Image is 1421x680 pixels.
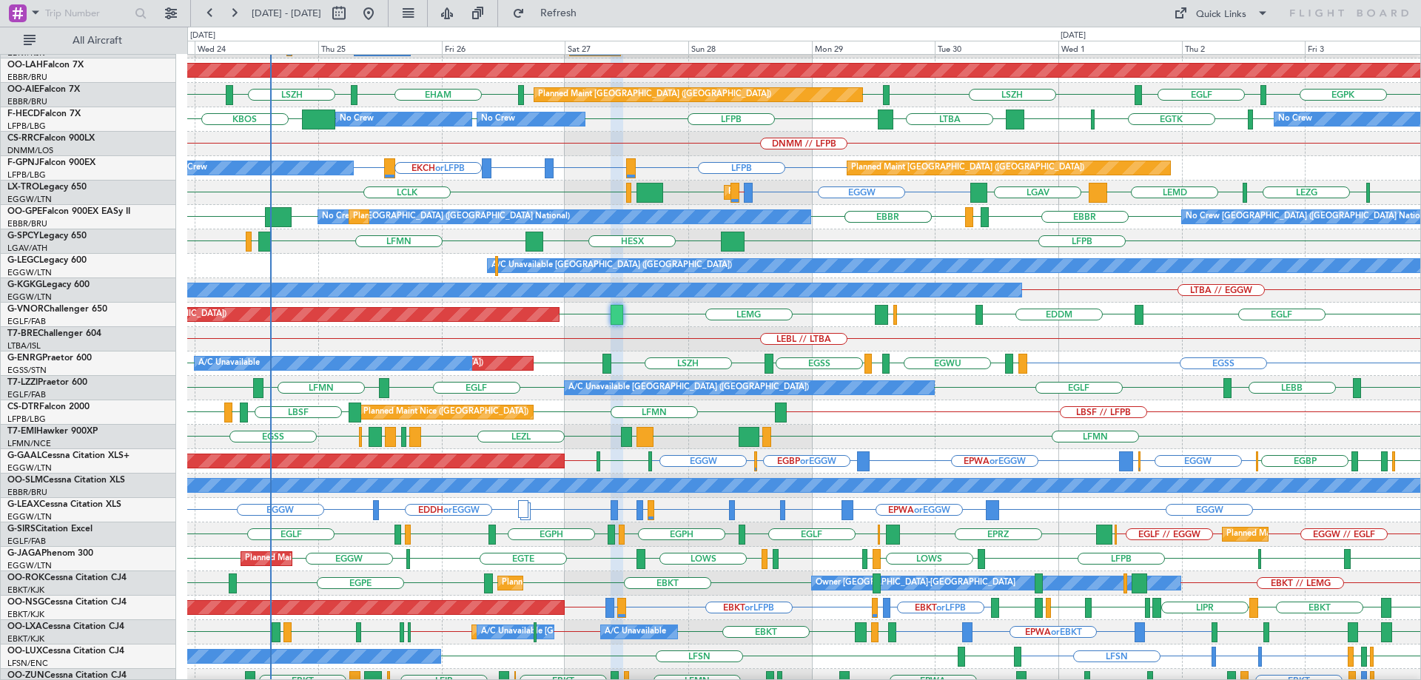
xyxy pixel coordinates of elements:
[7,451,41,460] span: G-GAAL
[7,134,95,143] a: CS-RRCFalcon 900LX
[538,84,771,106] div: Planned Maint [GEOGRAPHIC_DATA] ([GEOGRAPHIC_DATA])
[7,292,52,303] a: EGGW/LTN
[7,500,39,509] span: G-LEAX
[7,476,43,485] span: OO-SLM
[7,427,36,436] span: T7-EMI
[7,207,42,216] span: OO-GPE
[7,256,87,265] a: G-LEGCLegacy 600
[7,280,90,289] a: G-KGKGLegacy 600
[7,500,121,509] a: G-LEAXCessna Citation XLS
[7,232,87,240] a: G-SPCYLegacy 650
[7,525,36,533] span: G-SIRS
[7,378,38,387] span: T7-LZZI
[7,378,87,387] a: T7-LZZIPraetor 600
[7,403,39,411] span: CS-DTR
[16,29,161,53] button: All Aircraft
[7,573,127,582] a: OO-ROKCessna Citation CJ4
[198,352,260,374] div: A/C Unavailable
[7,85,39,94] span: OO-AIE
[505,1,594,25] button: Refresh
[7,573,44,582] span: OO-ROK
[7,121,46,132] a: LFPB/LBG
[7,183,87,192] a: LX-TROLegacy 650
[195,41,318,54] div: Wed 24
[7,622,42,631] span: OO-LXA
[7,609,44,620] a: EBKT/KJK
[7,354,92,363] a: G-ENRGPraetor 600
[7,158,39,167] span: F-GPNJ
[7,316,46,327] a: EGLF/FAB
[7,598,44,607] span: OO-NSG
[45,2,130,24] input: Trip Number
[7,476,125,485] a: OO-SLMCessna Citation XLS
[565,41,688,54] div: Sat 27
[7,658,48,669] a: LFSN/ENC
[7,110,40,118] span: F-HECD
[442,41,565,54] div: Fri 26
[7,414,46,425] a: LFPB/LBG
[816,572,1015,594] div: Owner [GEOGRAPHIC_DATA]-[GEOGRAPHIC_DATA]
[7,549,93,558] a: G-JAGAPhenom 300
[322,206,570,228] div: No Crew [GEOGRAPHIC_DATA] ([GEOGRAPHIC_DATA] National)
[7,194,52,205] a: EGGW/LTN
[688,41,812,54] div: Sun 28
[7,647,42,656] span: OO-LUX
[7,633,44,644] a: EBKT/KJK
[7,536,46,547] a: EGLF/FAB
[7,525,93,533] a: G-SIRSCitation Excel
[245,548,478,570] div: Planned Maint [GEOGRAPHIC_DATA] ([GEOGRAPHIC_DATA])
[7,305,107,314] a: G-VNORChallenger 650
[491,255,732,277] div: A/C Unavailable [GEOGRAPHIC_DATA] ([GEOGRAPHIC_DATA])
[190,30,215,42] div: [DATE]
[7,622,124,631] a: OO-LXACessna Citation CJ4
[935,41,1058,54] div: Tue 30
[7,354,42,363] span: G-ENRG
[7,232,39,240] span: G-SPCY
[568,377,809,399] div: A/C Unavailable [GEOGRAPHIC_DATA] ([GEOGRAPHIC_DATA])
[7,110,81,118] a: F-HECDFalcon 7X
[7,280,42,289] span: G-KGKG
[7,598,127,607] a: OO-NSGCessna Citation CJ4
[7,340,41,351] a: LTBA/ISL
[7,134,39,143] span: CS-RRC
[481,108,515,130] div: No Crew
[7,403,90,411] a: CS-DTRFalcon 2000
[502,572,674,594] div: Planned Maint Kortrijk-[GEOGRAPHIC_DATA]
[1182,41,1306,54] div: Thu 2
[7,61,43,70] span: OO-LAH
[7,183,39,192] span: LX-TRO
[353,206,621,228] div: Planned Maint [GEOGRAPHIC_DATA] ([GEOGRAPHIC_DATA] National)
[7,305,44,314] span: G-VNOR
[605,621,666,643] div: A/C Unavailable
[173,157,207,179] div: No Crew
[7,487,47,498] a: EBBR/BRU
[7,218,47,229] a: EBBR/BRU
[7,243,47,254] a: LGAV/ATH
[7,451,130,460] a: G-GAALCessna Citation XLS+
[7,511,52,522] a: EGGW/LTN
[7,671,127,680] a: OO-ZUNCessna Citation CJ4
[481,621,756,643] div: A/C Unavailable [GEOGRAPHIC_DATA] ([GEOGRAPHIC_DATA] National)
[7,389,46,400] a: EGLF/FAB
[7,427,98,436] a: T7-EMIHawker 900XP
[7,158,95,167] a: F-GPNJFalcon 900EX
[7,462,52,474] a: EGGW/LTN
[7,267,52,278] a: EGGW/LTN
[363,401,528,423] div: Planned Maint Nice ([GEOGRAPHIC_DATA])
[1058,41,1182,54] div: Wed 1
[851,157,1084,179] div: Planned Maint [GEOGRAPHIC_DATA] ([GEOGRAPHIC_DATA])
[1061,30,1086,42] div: [DATE]
[7,365,47,376] a: EGSS/STN
[7,549,41,558] span: G-JAGA
[7,72,47,83] a: EBBR/BRU
[7,329,38,338] span: T7-BRE
[7,85,80,94] a: OO-AIEFalcon 7X
[340,108,374,130] div: No Crew
[7,96,47,107] a: EBBR/BRU
[7,585,44,596] a: EBKT/KJK
[38,36,156,46] span: All Aircraft
[812,41,935,54] div: Mon 29
[7,438,51,449] a: LFMN/NCE
[528,8,590,18] span: Refresh
[7,61,84,70] a: OO-LAHFalcon 7X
